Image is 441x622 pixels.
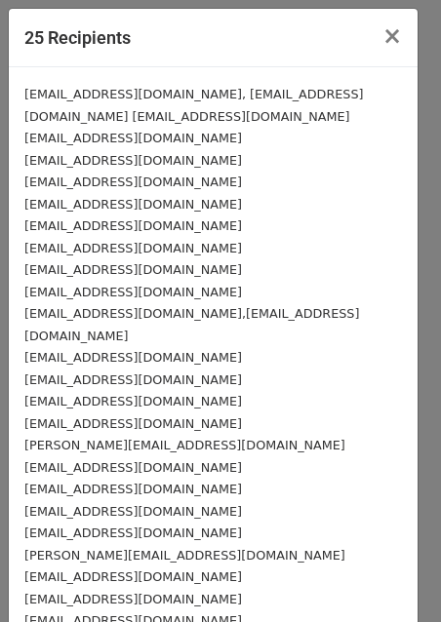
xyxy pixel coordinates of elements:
[24,285,242,299] small: [EMAIL_ADDRESS][DOMAIN_NAME]
[24,197,242,212] small: [EMAIL_ADDRESS][DOMAIN_NAME]
[24,460,242,475] small: [EMAIL_ADDRESS][DOMAIN_NAME]
[24,504,242,519] small: [EMAIL_ADDRESS][DOMAIN_NAME]
[24,548,345,563] small: [PERSON_NAME][EMAIL_ADDRESS][DOMAIN_NAME]
[382,22,402,50] span: ×
[24,525,242,540] small: [EMAIL_ADDRESS][DOMAIN_NAME]
[24,416,242,431] small: [EMAIL_ADDRESS][DOMAIN_NAME]
[24,394,242,408] small: [EMAIL_ADDRESS][DOMAIN_NAME]
[24,24,131,51] h5: 25 Recipients
[24,218,242,233] small: [EMAIL_ADDRESS][DOMAIN_NAME]
[24,350,242,365] small: [EMAIL_ADDRESS][DOMAIN_NAME]
[343,528,441,622] iframe: Chat Widget
[24,153,242,168] small: [EMAIL_ADDRESS][DOMAIN_NAME]
[24,241,242,255] small: [EMAIL_ADDRESS][DOMAIN_NAME]
[24,306,359,343] small: [EMAIL_ADDRESS][DOMAIN_NAME],[EMAIL_ADDRESS][DOMAIN_NAME]
[24,569,242,584] small: [EMAIL_ADDRESS][DOMAIN_NAME]
[24,592,242,606] small: [EMAIL_ADDRESS][DOMAIN_NAME]
[367,9,418,63] button: Close
[24,372,242,387] small: [EMAIL_ADDRESS][DOMAIN_NAME]
[24,482,242,496] small: [EMAIL_ADDRESS][DOMAIN_NAME]
[24,87,363,124] small: [EMAIL_ADDRESS][DOMAIN_NAME], [EMAIL_ADDRESS][DOMAIN_NAME] [EMAIL_ADDRESS][DOMAIN_NAME]
[24,438,345,452] small: [PERSON_NAME][EMAIL_ADDRESS][DOMAIN_NAME]
[24,175,242,189] small: [EMAIL_ADDRESS][DOMAIN_NAME]
[24,131,242,145] small: [EMAIL_ADDRESS][DOMAIN_NAME]
[24,262,242,277] small: [EMAIL_ADDRESS][DOMAIN_NAME]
